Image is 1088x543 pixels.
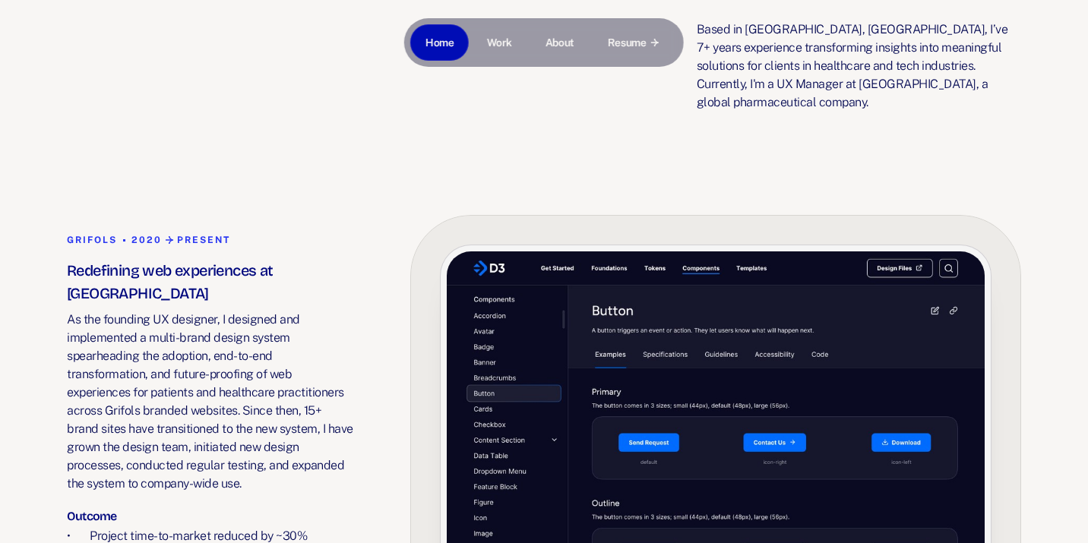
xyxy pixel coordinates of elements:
strong: 2020 [131,235,162,245]
p: Work [487,32,511,53]
p: Based in [GEOGRAPHIC_DATA], [GEOGRAPHIC_DATA], I’ve 7+ years experience transforming insights int... [697,21,1021,112]
a: About [530,24,590,61]
p: About [546,32,574,53]
p: Home [425,32,454,53]
a: Home [410,24,469,61]
strong: Present [177,235,230,245]
a: Resume [593,24,678,61]
h3: Redefining web experiences at [GEOGRAPHIC_DATA] [67,259,353,305]
p: As the founding UX designer, I designed and implemented a multi-brand design system spearheading ... [67,311,353,493]
strong: Grifols [67,235,117,245]
p: Resume [608,32,647,53]
a: Work [472,24,527,61]
h4: Outcome [67,511,116,521]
